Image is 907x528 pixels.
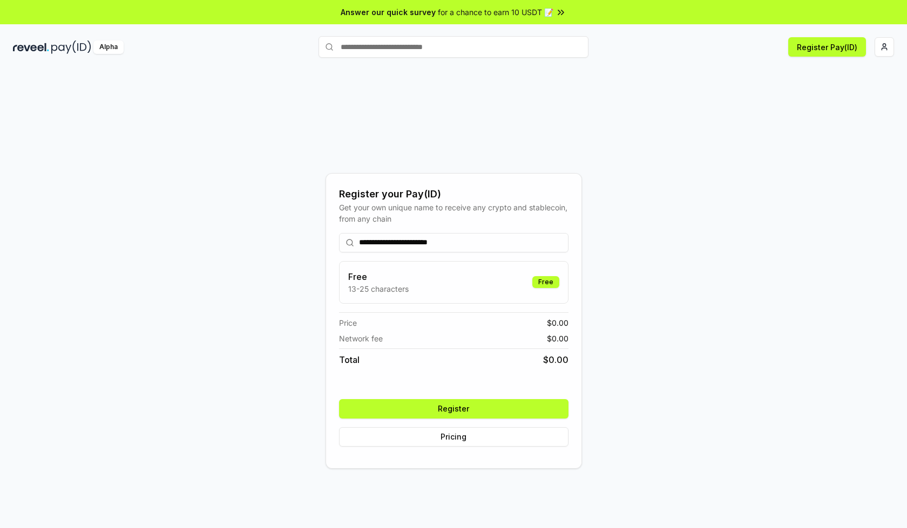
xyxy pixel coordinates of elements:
h3: Free [348,270,409,283]
span: $ 0.00 [547,333,568,344]
div: Register your Pay(ID) [339,187,568,202]
img: reveel_dark [13,40,49,54]
p: 13-25 characters [348,283,409,294]
span: $ 0.00 [543,353,568,366]
button: Register Pay(ID) [788,37,866,57]
span: Total [339,353,360,366]
span: $ 0.00 [547,317,568,328]
span: Network fee [339,333,383,344]
span: for a chance to earn 10 USDT 📝 [438,6,553,18]
button: Pricing [339,427,568,447]
div: Get your own unique name to receive any crypto and stablecoin, from any chain [339,202,568,224]
div: Alpha [93,40,124,54]
button: Register [339,399,568,419]
img: pay_id [51,40,91,54]
span: Price [339,317,357,328]
div: Free [532,276,559,288]
span: Answer our quick survey [341,6,436,18]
